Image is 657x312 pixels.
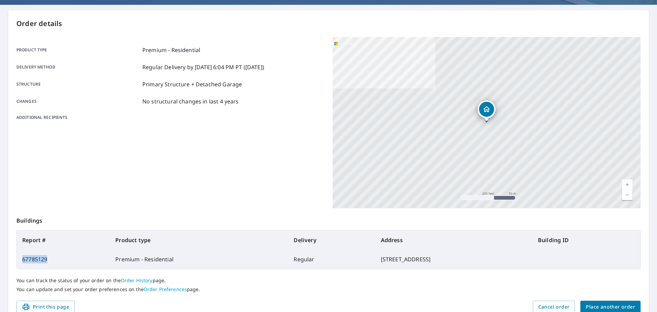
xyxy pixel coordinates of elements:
td: [STREET_ADDRESS] [375,250,532,269]
span: Print this page [22,303,69,311]
p: Delivery method [16,63,140,71]
p: No structural changes in last 4 years [142,97,239,105]
td: Regular [288,250,375,269]
span: Cancel order [538,303,570,311]
p: Changes [16,97,140,105]
td: Premium - Residential [110,250,288,269]
p: You can update and set your order preferences on the page. [16,286,641,292]
th: Address [375,230,532,250]
p: Order details [16,18,641,29]
p: Buildings [16,208,641,230]
a: Current Level 17, Zoom In [622,179,632,190]
th: Product type [110,230,288,250]
p: Premium - Residential [142,46,200,54]
a: Order History [121,277,153,284]
a: Order Preferences [144,286,187,292]
p: Product type [16,46,140,54]
th: Report # [17,230,110,250]
p: Primary Structure + Detached Garage [142,80,242,88]
th: Building ID [532,230,640,250]
div: Dropped pin, building 1, Residential property, 6420 165th Pl SE Bellevue, WA 98006 [478,100,495,122]
a: Current Level 17, Zoom Out [622,190,632,200]
p: Additional recipients [16,114,140,121]
p: You can track the status of your order on the page. [16,277,641,284]
p: Regular Delivery by [DATE] 6:04 PM PT ([DATE]) [142,63,264,71]
td: 67785129 [17,250,110,269]
span: Place another order [586,303,635,311]
th: Delivery [288,230,375,250]
p: Structure [16,80,140,88]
